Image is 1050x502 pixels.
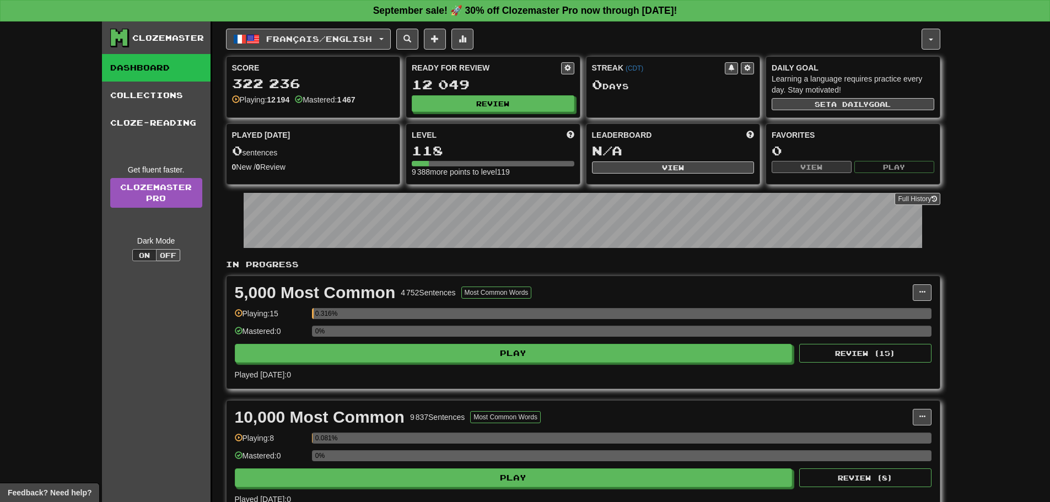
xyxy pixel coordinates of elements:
[626,64,643,72] a: (CDT)
[295,94,355,105] div: Mastered:
[235,284,396,301] div: 5,000 Most Common
[772,129,934,141] div: Favorites
[412,166,574,177] div: 9 388 more points to level 119
[102,109,211,137] a: Cloze-Reading
[256,163,260,171] strong: 0
[401,287,455,298] div: 4 752 Sentences
[592,77,602,92] span: 0
[232,129,290,141] span: Played [DATE]
[235,370,291,379] span: Played [DATE]: 0
[226,259,940,270] p: In Progress
[592,129,652,141] span: Leaderboard
[567,129,574,141] span: Score more points to level up
[102,54,211,82] a: Dashboard
[132,249,157,261] button: On
[895,193,940,205] button: Full History
[226,29,391,50] button: Français/English
[132,33,204,44] div: Clozemaster
[337,95,355,104] strong: 1 467
[412,62,561,73] div: Ready for Review
[410,412,465,423] div: 9 837 Sentences
[267,95,289,104] strong: 12 194
[235,433,306,451] div: Playing: 8
[102,82,211,109] a: Collections
[799,344,931,363] button: Review (15)
[235,308,306,326] div: Playing: 15
[396,29,418,50] button: Search sentences
[235,344,793,363] button: Play
[424,29,446,50] button: Add sentence to collection
[235,468,793,487] button: Play
[772,161,852,173] button: View
[772,62,934,73] div: Daily Goal
[412,95,574,112] button: Review
[373,5,677,16] strong: September sale! 🚀 30% off Clozemaster Pro now through [DATE]!
[772,144,934,158] div: 0
[232,143,243,158] span: 0
[592,78,755,92] div: Day s
[232,161,395,172] div: New / Review
[232,62,395,73] div: Score
[110,235,202,246] div: Dark Mode
[854,161,934,173] button: Play
[232,94,290,105] div: Playing:
[592,161,755,174] button: View
[772,73,934,95] div: Learning a language requires practice every day. Stay motivated!
[266,34,372,44] span: Français / English
[110,164,202,175] div: Get fluent faster.
[592,143,622,158] span: N/A
[412,129,437,141] span: Level
[232,144,395,158] div: sentences
[8,487,91,498] span: Open feedback widget
[232,77,395,90] div: 322 236
[412,78,574,91] div: 12 049
[799,468,931,487] button: Review (8)
[592,62,725,73] div: Streak
[235,326,306,344] div: Mastered: 0
[470,411,541,423] button: Most Common Words
[156,249,180,261] button: Off
[235,409,405,425] div: 10,000 Most Common
[412,144,574,158] div: 118
[461,287,532,299] button: Most Common Words
[746,129,754,141] span: This week in points, UTC
[110,178,202,208] a: ClozemasterPro
[772,98,934,110] button: Seta dailygoal
[831,100,869,108] span: a daily
[232,163,236,171] strong: 0
[451,29,473,50] button: More stats
[235,450,306,468] div: Mastered: 0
